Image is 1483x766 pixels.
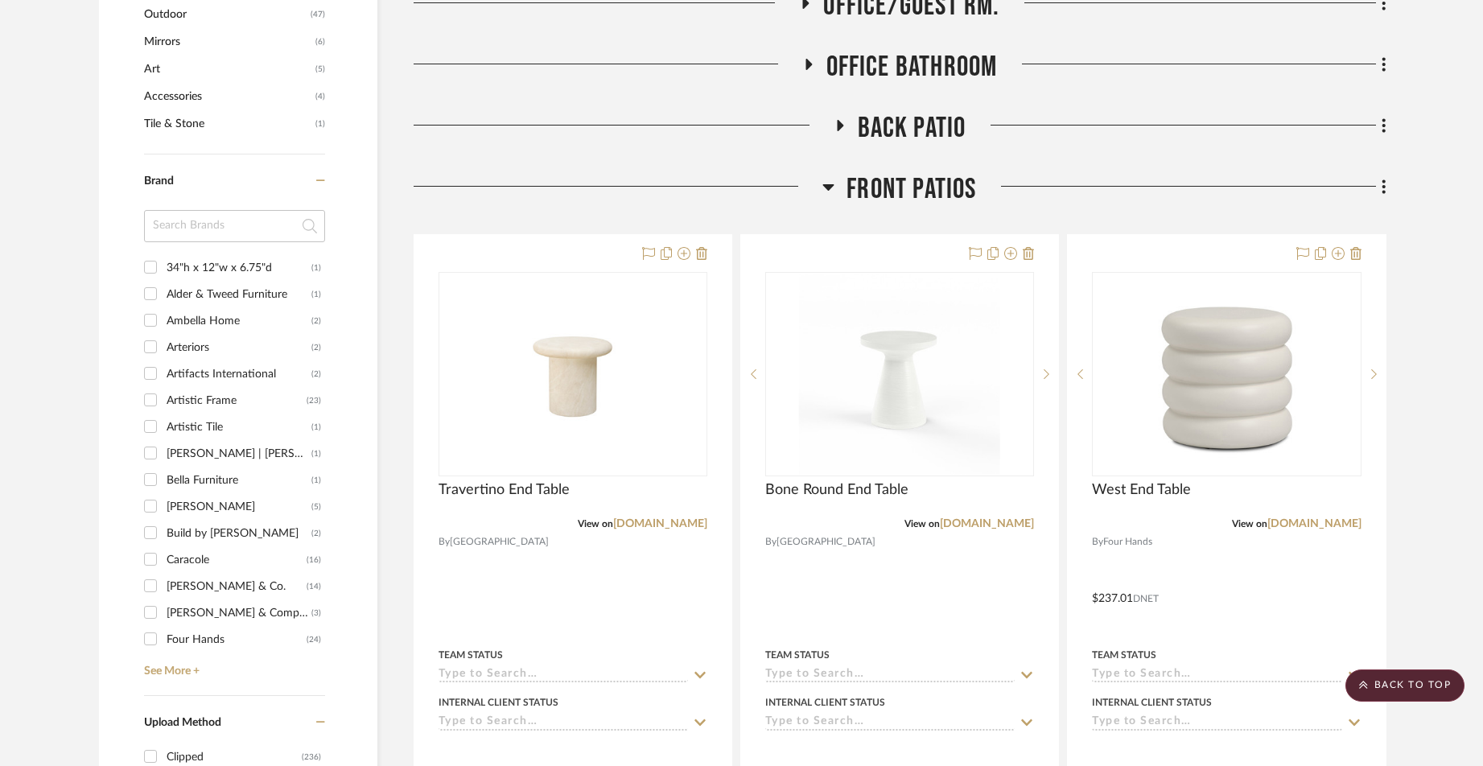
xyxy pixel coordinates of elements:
input: Type to Search… [439,715,688,731]
span: View on [1232,519,1267,529]
div: (2) [311,361,321,387]
span: View on [578,519,613,529]
span: West End Table [1092,481,1191,499]
a: [DOMAIN_NAME] [940,518,1034,529]
div: Artistic Frame [167,388,307,414]
span: Mirrors [144,28,311,56]
img: Travertino End Table [472,274,674,475]
div: Internal Client Status [439,695,558,710]
div: 34"h x 12"w x 6.75"d [167,255,311,281]
input: Type to Search… [765,668,1015,683]
div: Four Hands [167,627,307,653]
span: Front Patios [847,172,976,207]
div: (2) [311,521,321,546]
div: (14) [307,574,321,599]
div: Arteriors [167,335,311,360]
span: [GEOGRAPHIC_DATA] [450,534,549,550]
div: Artistic Tile [167,414,311,440]
a: [DOMAIN_NAME] [1267,518,1361,529]
div: (24) [307,627,321,653]
span: Back Patio [858,111,966,146]
div: (1) [311,467,321,493]
div: (1) [311,255,321,281]
div: Team Status [765,648,830,662]
input: Type to Search… [439,668,688,683]
div: (2) [311,308,321,334]
span: (5) [315,56,325,82]
div: (1) [311,414,321,440]
span: Brand [144,175,174,187]
div: Internal Client Status [1092,695,1212,710]
div: Ambella Home [167,308,311,334]
span: Bone Round End Table [765,481,908,499]
span: Accessories [144,83,311,110]
span: By [765,534,777,550]
span: Tile & Stone [144,110,311,138]
span: Travertino End Table [439,481,570,499]
span: [GEOGRAPHIC_DATA] [777,534,875,550]
div: Team Status [439,648,503,662]
input: Type to Search… [1092,668,1341,683]
scroll-to-top-button: BACK TO TOP [1345,669,1464,702]
div: Caracole [167,547,307,573]
div: [PERSON_NAME] | [PERSON_NAME] [167,441,311,467]
a: [DOMAIN_NAME] [613,518,707,529]
span: Office Bathroom [826,50,998,84]
span: Four Hands [1103,534,1152,550]
div: (5) [311,494,321,520]
div: Team Status [1092,648,1156,662]
img: Bone Round End Table [799,274,1000,475]
span: By [1092,534,1103,550]
div: 0 [766,273,1033,476]
span: (47) [311,2,325,27]
div: Internal Client Status [765,695,885,710]
div: Build by [PERSON_NAME] [167,521,311,546]
div: (1) [311,441,321,467]
div: Artifacts International [167,361,311,387]
input: Type to Search… [765,715,1015,731]
span: Upload Method [144,717,221,728]
span: (6) [315,29,325,55]
div: 0 [1093,273,1360,476]
span: (4) [315,84,325,109]
input: Search Brands [144,210,325,242]
span: Art [144,56,311,83]
div: (3) [311,600,321,626]
input: Type to Search… [1092,715,1341,731]
span: View on [904,519,940,529]
span: Outdoor [144,1,307,28]
div: [PERSON_NAME] & Company [167,600,311,626]
div: (1) [311,282,321,307]
span: By [439,534,450,550]
div: (2) [311,335,321,360]
div: [PERSON_NAME] & Co. [167,574,307,599]
div: (16) [307,547,321,573]
div: Alder & Tweed Furniture [167,282,311,307]
img: West End Table [1126,274,1327,475]
a: See More + [140,653,325,678]
div: [PERSON_NAME] [167,494,311,520]
span: (1) [315,111,325,137]
div: (23) [307,388,321,414]
div: Bella Furniture [167,467,311,493]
